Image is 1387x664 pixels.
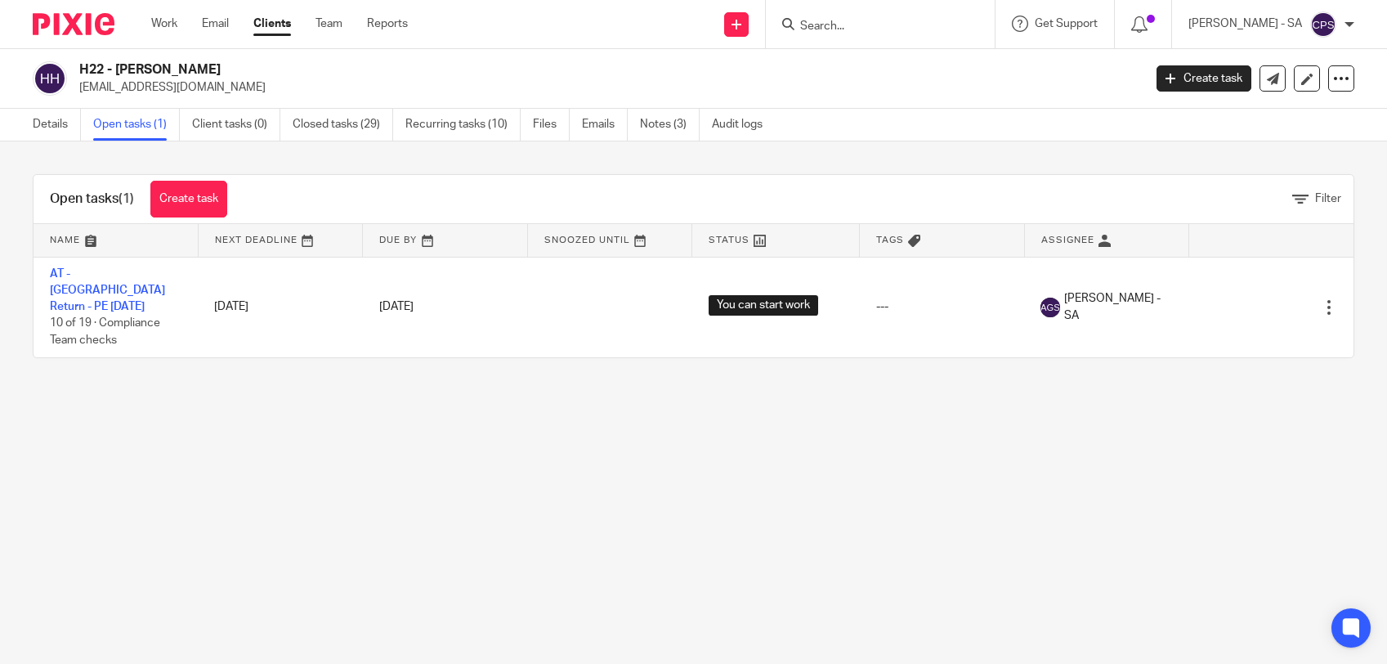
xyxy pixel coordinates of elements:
a: Team [315,16,342,32]
img: svg%3E [1310,11,1336,38]
a: Create task [1157,65,1251,92]
a: AT - [GEOGRAPHIC_DATA] Return - PE [DATE] [50,268,165,313]
img: svg%3E [33,61,67,96]
td: [DATE] [198,257,362,357]
span: Status [709,236,749,245]
a: Open tasks (1) [93,109,180,141]
span: Tags [876,236,904,245]
a: Notes (3) [640,109,700,141]
p: [EMAIL_ADDRESS][DOMAIN_NAME] [79,79,1132,96]
h1: Open tasks [50,191,134,208]
a: Emails [582,109,628,141]
span: [PERSON_NAME] - SA [1064,290,1172,324]
a: Create task [150,181,227,218]
a: Recurring tasks (10) [405,109,521,141]
a: Details [33,109,81,141]
span: You can start work [709,295,818,316]
span: Snoozed Until [544,236,630,245]
img: Pixie [33,13,114,35]
a: Files [533,109,570,141]
a: Clients [253,16,291,32]
span: Filter [1315,193,1341,204]
div: --- [876,298,1008,315]
span: Get Support [1035,18,1098,29]
a: Email [202,16,229,32]
input: Search [799,20,946,34]
span: [DATE] [379,301,414,312]
p: [PERSON_NAME] - SA [1188,16,1302,32]
a: Work [151,16,177,32]
span: (1) [119,192,134,205]
a: Audit logs [712,109,775,141]
a: Closed tasks (29) [293,109,393,141]
h2: H22 - [PERSON_NAME] [79,61,921,79]
span: 10 of 19 · Compliance Team checks [50,318,160,347]
a: Reports [367,16,408,32]
img: svg%3E [1040,298,1060,317]
a: Client tasks (0) [192,109,280,141]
